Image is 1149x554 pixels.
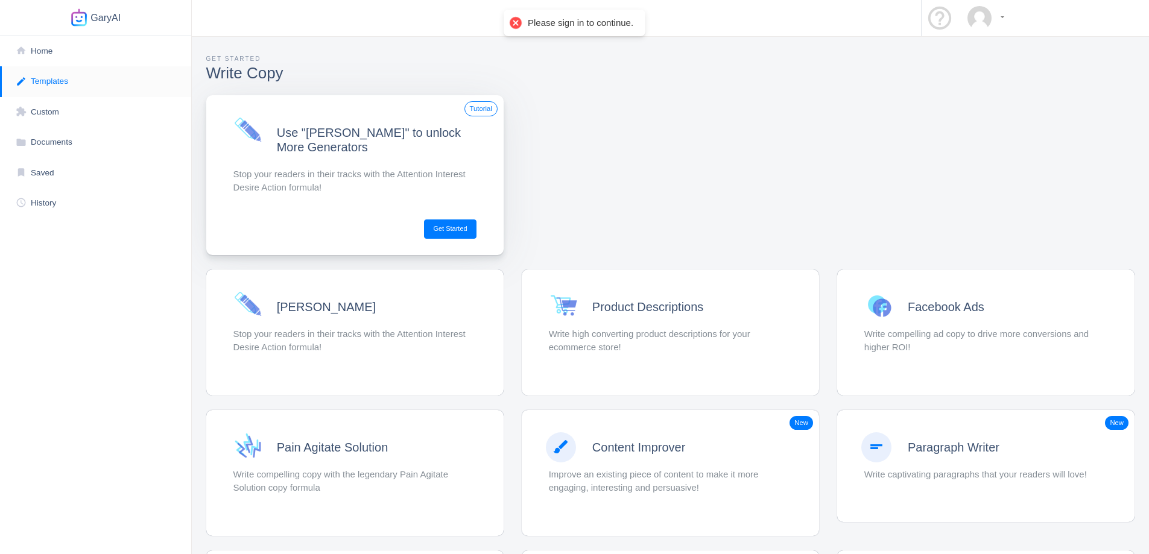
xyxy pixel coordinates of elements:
h5: Paragraph Writer [908,440,1107,455]
span: Custom [31,107,59,116]
span: Templates [31,77,68,86]
span: New [1105,416,1128,430]
span: New [790,416,813,430]
h5: Facebook Ads [908,300,1107,314]
h5: Use "[PERSON_NAME]" to unlock More Generators [277,125,476,154]
i: brush [546,432,576,462]
img: Shards Dashboard [70,8,88,27]
i: edit [15,76,27,87]
i: extension [15,106,27,117]
span: Saved [31,168,54,177]
p: Write compelling ad copy to drive more conversions and higher ROI! [864,327,1107,354]
p: Write compelling copy with the legendary Pain Agitate Solution copy formula [233,468,476,495]
i: schedule [15,197,27,208]
h5: Pain Agitate Solution [277,440,476,455]
h5: [PERSON_NAME] [277,300,476,314]
p: Stop your readers in their tracks with the Attention Interest Desire Action formula! [233,327,476,354]
span: GaryAI [90,13,121,23]
img: User Avatar [967,6,992,30]
a: Get Started [424,219,476,239]
span: Home [31,46,52,55]
p: Write high converting product descriptions for your ecommerce store! [549,327,792,354]
i: short_text [861,432,891,462]
p: Write captivating paragraphs that your readers will love! [864,468,1107,482]
div: Please sign in to continue. [528,17,633,29]
h5: Content Improver [592,440,792,455]
p: Improve an existing piece of content to make it more engaging, interesting and persuasive! [549,468,792,495]
span: Tutorial [464,101,498,116]
i: home [15,45,27,56]
span: Get Started [206,55,261,62]
h5: Product Descriptions [592,300,792,314]
i: folder [15,137,27,148]
span: History [31,198,56,207]
span: Documents [31,137,72,146]
p: Stop your readers in their tracks with the Attention Interest Desire Action formula! [233,168,476,195]
i: bookmark [15,167,27,178]
h3: Write Copy [206,65,516,81]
